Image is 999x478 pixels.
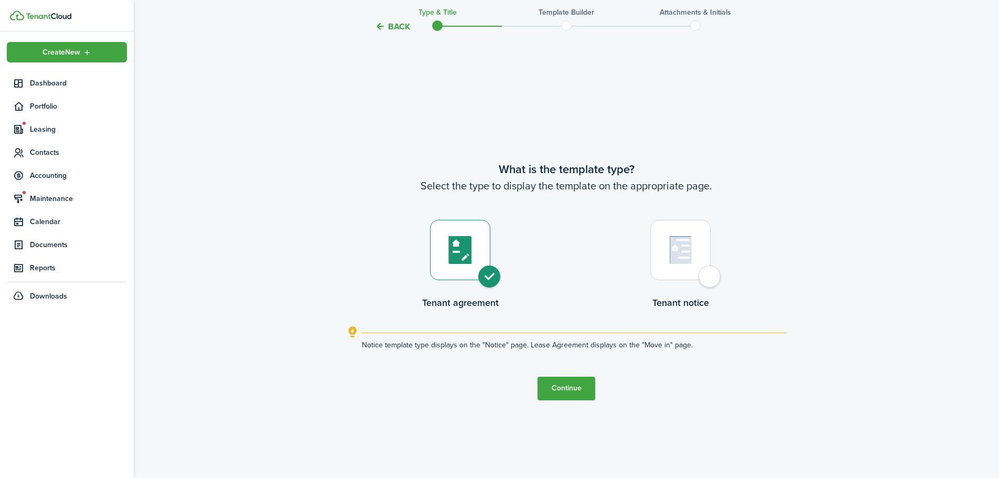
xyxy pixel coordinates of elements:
span: Contacts [30,147,127,158]
button: Back [375,21,410,32]
h3: Template Builder [539,7,594,18]
img: Applicant [670,236,692,264]
span: Documents [30,239,127,250]
span: Leasing [30,124,127,135]
h3: Type & Title [418,7,457,18]
button: Continue [538,377,595,400]
i: outline [346,326,359,338]
span: Accounting [30,170,127,181]
span: Reports [30,262,127,273]
span: Maintenance [30,193,127,204]
a: Dashboard [7,73,127,93]
span: Calendar [30,216,127,227]
span: Portfolio [30,101,127,112]
img: TenantCloud [26,13,71,19]
wizard-step-header-title: What is the template type? [346,161,787,178]
span: Create New [42,49,80,56]
img: TenantCloud [10,10,24,20]
control-radio-card-title: Tenant notice [650,296,711,310]
img: Applicant [448,236,472,264]
a: Reports [7,258,127,278]
span: Downloads [30,291,67,302]
explanation-description: Notice template type displays on the "Notice" page. Lease Agreement displays on the "Move in" page. [362,339,787,350]
wizard-step-header-description: Select the type to display the template on the appropriate page. [346,178,787,194]
button: Open menu [7,42,127,62]
control-radio-card-title: Tenant agreement [422,296,499,310]
span: Dashboard [30,78,127,89]
h3: Attachments & Initials [660,7,731,18]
